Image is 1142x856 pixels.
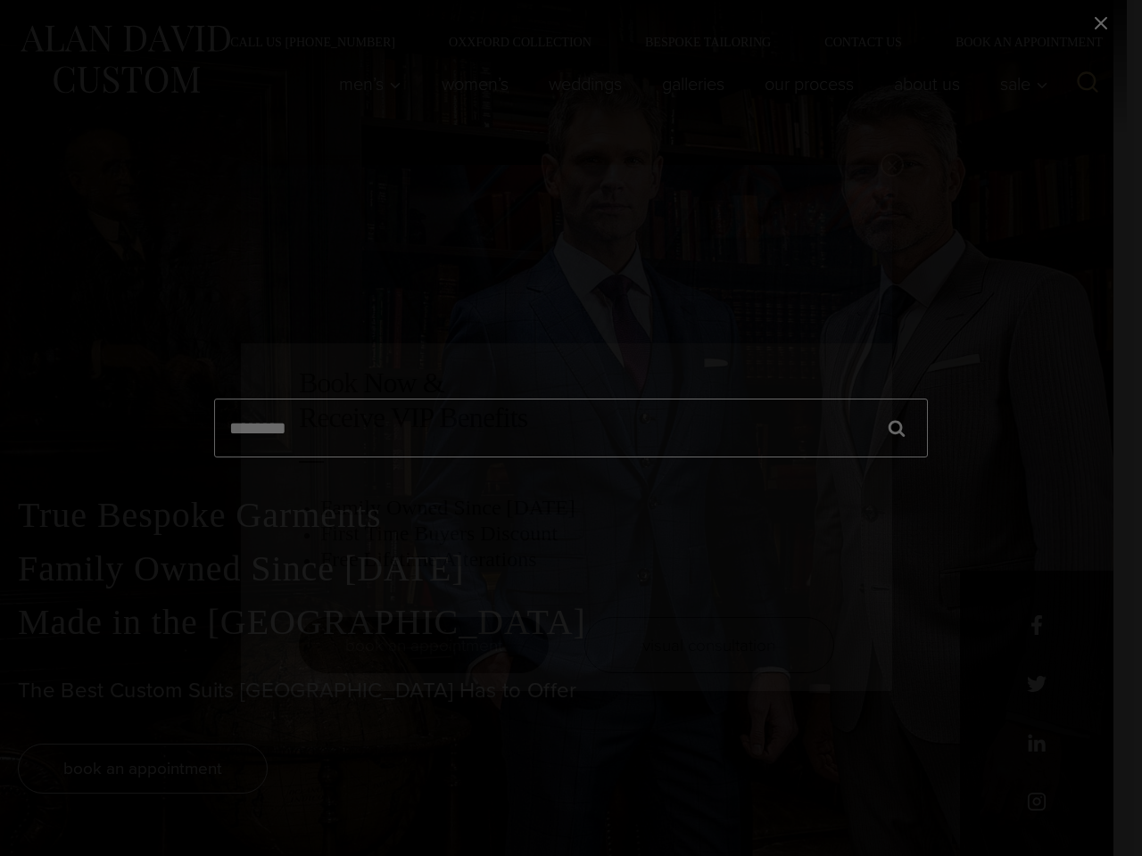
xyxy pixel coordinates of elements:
[320,521,834,547] h3: First Time Buyers Discount
[299,617,549,673] a: book an appointment
[584,617,834,673] a: visual consultation
[320,495,834,521] h3: Family Owned Since [DATE]
[299,366,834,434] h2: Book Now & Receive VIP Benefits
[320,547,834,572] h3: Free Lifetime Alterations
[881,153,904,177] button: Close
